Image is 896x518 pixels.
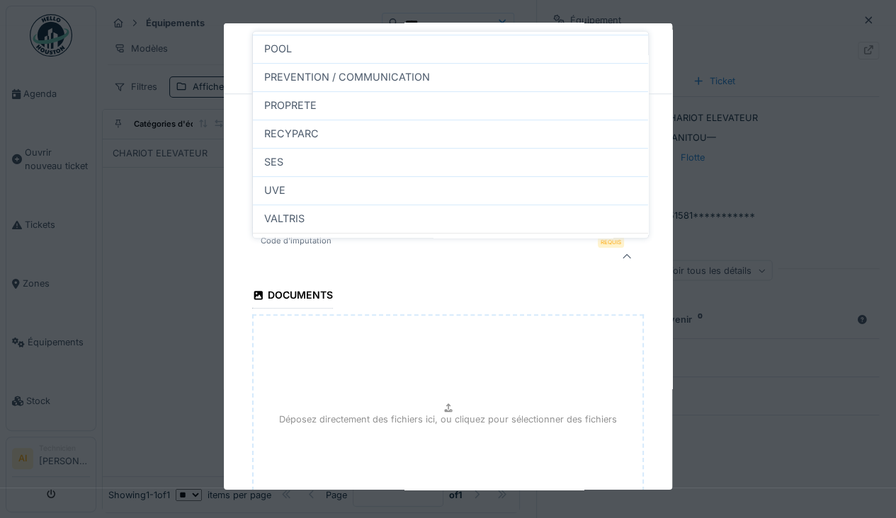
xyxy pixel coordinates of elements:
span: UVE [264,183,285,198]
span: VALTRIS [264,211,305,226]
div: 10 visible sur 10 [253,233,648,258]
div: Documents [252,284,333,309]
label: Code d'imputation [258,235,334,247]
span: PREVENTION / COMMUNICATION [264,69,430,85]
p: Déposez directement des fichiers ici, ou cliquez pour sélectionner des fichiers [279,413,617,426]
div: Requis [598,236,624,248]
span: SES [264,154,283,170]
span: RECYPARC [264,126,319,142]
span: POOL [264,41,292,57]
span: PROPRETE [264,98,317,113]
